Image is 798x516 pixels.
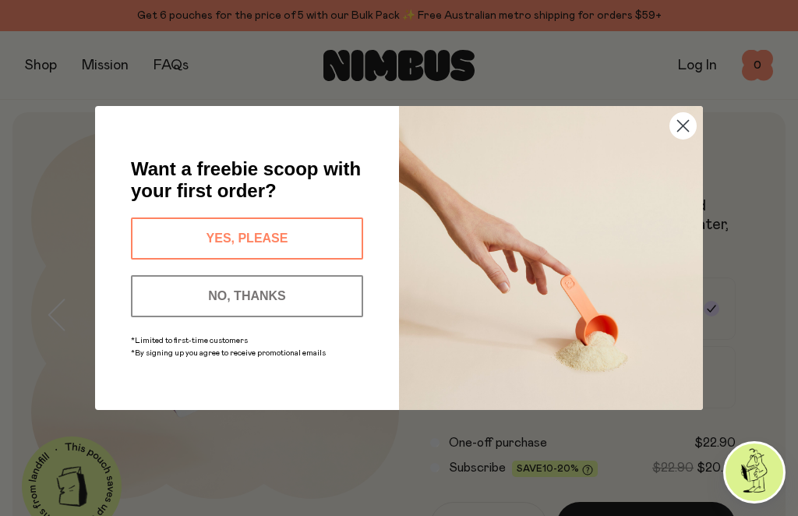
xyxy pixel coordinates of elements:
[131,275,363,317] button: NO, THANKS
[131,217,363,260] button: YES, PLEASE
[726,444,783,501] img: agent
[131,337,248,345] span: *Limited to first-time customers
[669,112,697,140] button: Close dialog
[131,349,326,357] span: *By signing up you agree to receive promotional emails
[131,158,361,201] span: Want a freebie scoop with your first order?
[399,106,703,410] img: c0d45117-8e62-4a02-9742-374a5db49d45.jpeg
